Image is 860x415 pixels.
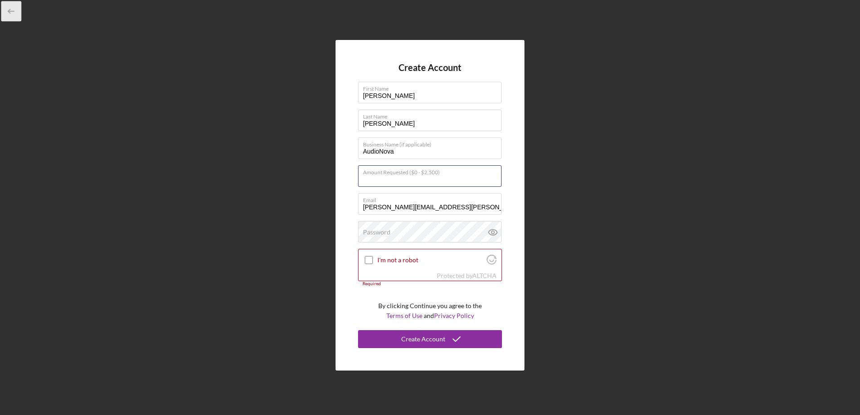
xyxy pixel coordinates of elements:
[378,301,482,321] p: By clicking Continue you agree to the and
[434,312,474,319] a: Privacy Policy
[472,272,497,279] a: Visit Altcha.org
[363,138,502,148] label: Business Name (if applicable)
[399,62,461,73] h4: Create Account
[437,272,497,279] div: Protected by
[363,229,390,236] label: Password
[358,281,502,287] div: Required
[401,330,445,348] div: Create Account
[386,312,422,319] a: Terms of Use
[363,194,502,203] label: Email
[377,256,484,264] label: I'm not a robot
[363,166,502,176] label: Amount Requested ($0 - $2,500)
[358,330,502,348] button: Create Account
[487,258,497,266] a: Visit Altcha.org
[363,82,502,92] label: First Name
[363,110,502,120] label: Last Name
